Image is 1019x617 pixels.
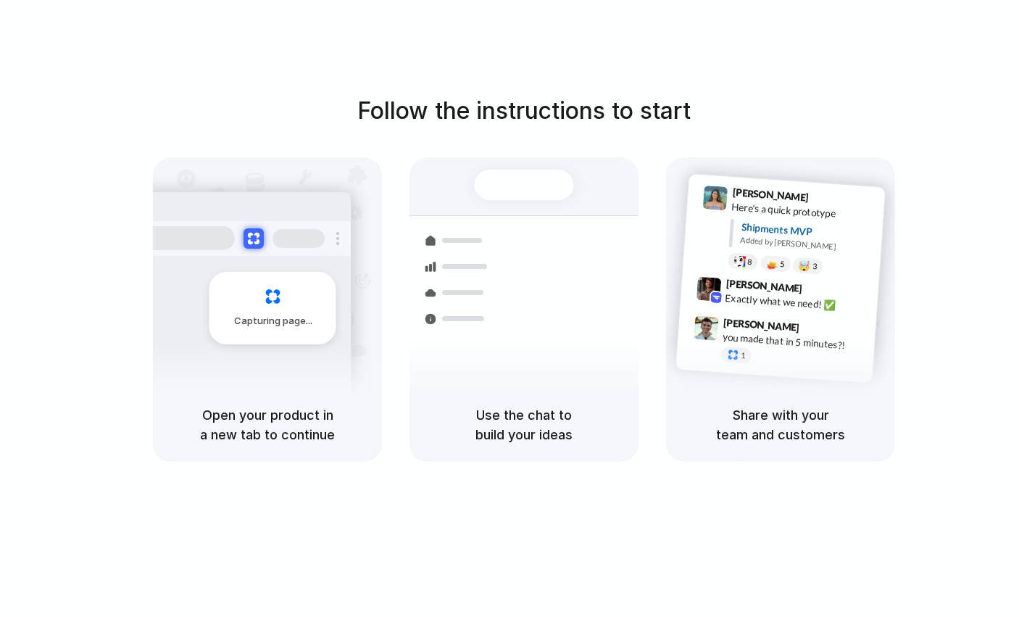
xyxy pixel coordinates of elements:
div: Added by [PERSON_NAME] [740,234,873,255]
span: [PERSON_NAME] [732,184,809,205]
div: 🤯 [799,260,811,271]
span: 9:42 AM [807,282,836,299]
h5: Open your product in a new tab to continue [170,405,365,444]
span: 8 [747,258,752,266]
div: Shipments MVP [741,220,875,244]
h1: Follow the instructions to start [357,94,691,128]
span: 9:47 AM [804,321,833,339]
h5: Use the chat to build your ideas [427,405,621,444]
span: 3 [812,262,818,270]
span: 5 [780,260,785,268]
h5: Share with your team and customers [683,405,878,444]
span: Capturing page [234,314,315,328]
div: Exactly what we need! ✅ [725,290,870,315]
div: Here's a quick prototype [731,199,876,224]
span: [PERSON_NAME] [723,315,800,336]
span: [PERSON_NAME] [725,276,802,297]
span: 9:41 AM [813,191,843,209]
span: 1 [741,352,746,360]
div: you made that in 5 minutes?! [722,329,867,354]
